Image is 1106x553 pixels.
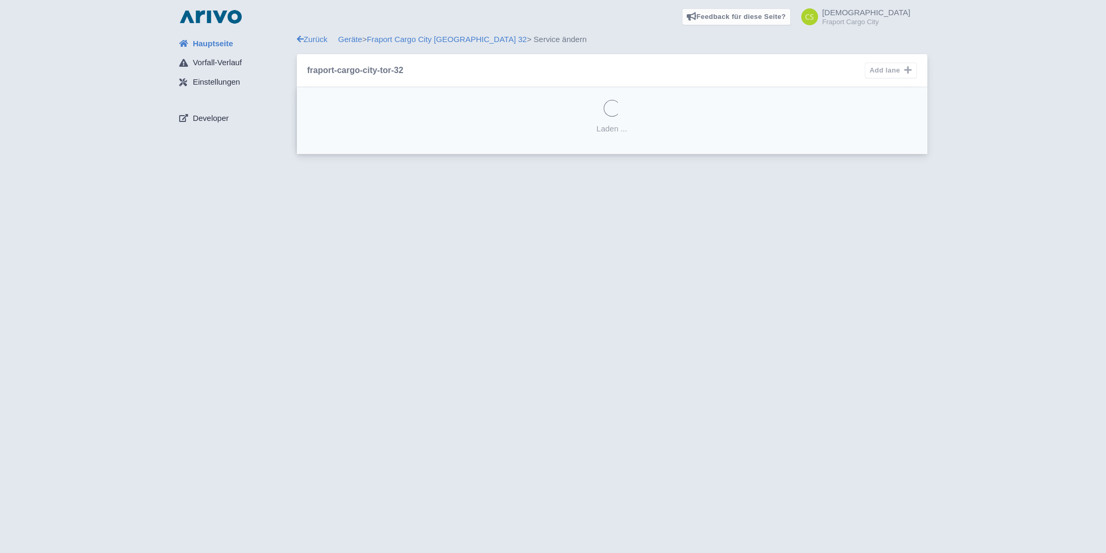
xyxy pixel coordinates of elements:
[795,8,911,25] a: [DEMOGRAPHIC_DATA] Fraport Cargo City
[822,8,911,17] span: [DEMOGRAPHIC_DATA]
[297,34,927,46] div: > > Service ändern
[193,112,229,125] span: Developer
[193,76,240,88] span: Einstellungen
[297,35,328,44] a: Zurück
[171,73,297,93] a: Einstellungen
[297,117,927,141] div: Laden ...
[307,66,404,75] h5: fraport-cargo-city-tor-32
[822,18,911,25] small: Fraport Cargo City
[171,53,297,73] a: Vorfall-Verlauf
[193,57,242,69] span: Vorfall-Verlauf
[338,35,363,44] a: Geräte
[171,108,297,128] a: Developer
[171,34,297,54] a: Hauptseite
[177,8,244,25] img: logo
[367,35,527,44] a: Fraport Cargo City [GEOGRAPHIC_DATA] 32
[193,38,233,50] span: Hauptseite
[682,8,791,25] a: Feedback für diese Seite?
